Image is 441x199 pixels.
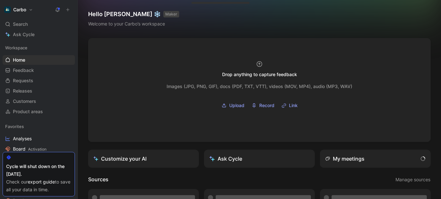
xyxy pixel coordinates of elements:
span: Board [13,146,46,153]
a: Feedback [3,65,75,75]
span: Workspace [5,45,27,51]
h1: Carbo [13,7,26,13]
div: Cycle will shut down on the [DATE]. [6,163,71,178]
button: Manage sources [395,175,431,184]
a: Product areas [3,107,75,116]
div: Favorites [3,122,75,131]
span: Upload [229,102,244,109]
a: Customize your AI [88,150,199,168]
button: Upload [219,101,247,110]
div: My meetings [325,155,364,163]
a: BoardActivation [3,144,75,154]
button: CarboCarbo [3,5,35,14]
span: Releases [13,88,32,94]
span: Home [13,57,25,63]
span: Activation [28,147,46,152]
a: Ask Cycle [3,30,75,39]
a: Requests [3,76,75,85]
button: Record [249,101,277,110]
a: Releases [3,86,75,96]
span: Favorites [5,123,24,130]
div: Drop anything to capture feedback [222,71,297,78]
button: Link [279,101,300,110]
a: Home [3,55,75,65]
div: Customize your AI [93,155,147,163]
div: Images (JPG, PNG, GIF), docs (PDF, TXT, VTT), videos (MOV, MP4), audio (MP3, WAV) [167,83,352,90]
a: export guide [28,179,55,184]
button: Ask Cycle [204,150,315,168]
a: Analyses [3,134,75,144]
span: Ask Cycle [13,31,35,38]
span: Search [13,20,28,28]
img: Carbo [4,6,11,13]
h2: Sources [88,175,108,184]
div: Check our to save all your data in time. [6,178,71,194]
span: Feedback [13,67,34,74]
button: MAKER [163,11,179,17]
span: Requests [13,77,33,84]
div: Workspace [3,43,75,53]
h1: Hello [PERSON_NAME] ❄️ [88,10,179,18]
div: Welcome to your Carbo’s workspace [88,20,179,28]
span: Analyses [13,135,32,142]
span: Record [259,102,274,109]
span: Customers [13,98,36,104]
span: Link [289,102,298,109]
div: Search [3,19,75,29]
span: Product areas [13,108,43,115]
div: Ask Cycle [209,155,242,163]
a: Customers [3,96,75,106]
